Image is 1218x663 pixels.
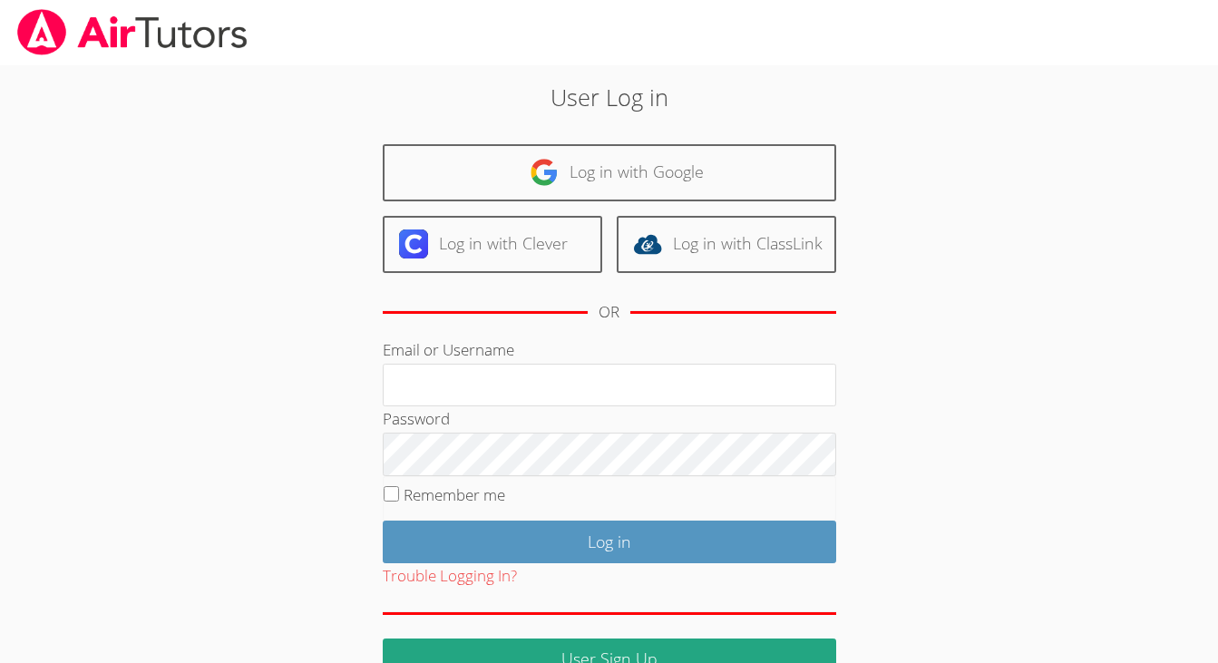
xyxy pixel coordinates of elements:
a: Log in with ClassLink [617,216,836,273]
label: Email or Username [383,339,514,360]
input: Log in [383,521,836,563]
img: classlink-logo-d6bb404cc1216ec64c9a2012d9dc4662098be43eaf13dc465df04b49fa7ab582.svg [633,229,662,258]
h2: User Log in [280,80,938,114]
a: Log in with Google [383,144,836,201]
img: clever-logo-6eab21bc6e7a338710f1a6ff85c0baf02591cd810cc4098c63d3a4b26e2feb20.svg [399,229,428,258]
label: Remember me [404,484,505,505]
img: google-logo-50288ca7cdecda66e5e0955fdab243c47b7ad437acaf1139b6f446037453330a.svg [530,158,559,187]
img: airtutors_banner-c4298cdbf04f3fff15de1276eac7730deb9818008684d7c2e4769d2f7ddbe033.png [15,9,249,55]
a: Log in with Clever [383,216,602,273]
div: OR [599,299,619,326]
button: Trouble Logging In? [383,563,517,590]
label: Password [383,408,450,429]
